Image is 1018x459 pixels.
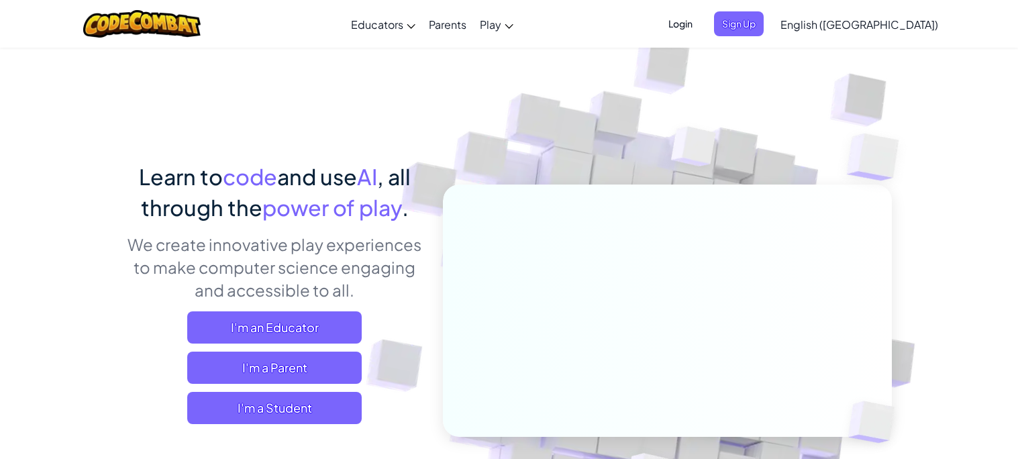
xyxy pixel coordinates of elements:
a: Parents [422,6,473,42]
span: code [223,163,277,190]
a: English ([GEOGRAPHIC_DATA]) [774,6,945,42]
button: I'm a Student [187,392,362,424]
button: Sign Up [714,11,764,36]
p: We create innovative play experiences to make computer science engaging and accessible to all. [127,233,423,301]
a: I'm an Educator [187,311,362,344]
a: Educators [344,6,422,42]
img: Overlap cubes [820,101,936,214]
a: Play [473,6,520,42]
span: Educators [351,17,403,32]
span: power of play [262,194,402,221]
span: AI [357,163,377,190]
img: CodeCombat logo [83,10,201,38]
span: and use [277,163,357,190]
span: . [402,194,409,221]
a: I'm a Parent [187,352,362,384]
img: Overlap cubes [646,100,742,200]
span: English ([GEOGRAPHIC_DATA]) [780,17,938,32]
span: Learn to [139,163,223,190]
button: Login [660,11,701,36]
span: Play [480,17,501,32]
